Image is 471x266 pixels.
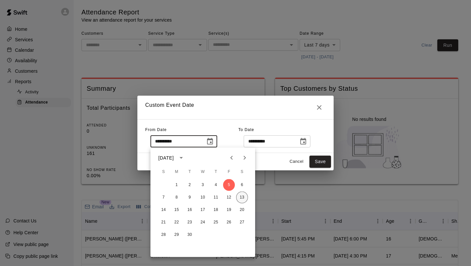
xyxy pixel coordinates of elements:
button: 10 [197,192,209,203]
span: From Date [145,127,167,132]
button: 18 [210,204,222,216]
button: 27 [236,217,248,228]
button: 11 [210,192,222,203]
button: 12 [223,192,235,203]
button: 28 [158,229,169,241]
button: Previous month [225,151,238,164]
button: Choose date, selected date is Sep 12, 2025 [297,135,310,148]
div: [DATE] [158,154,174,161]
button: 25 [210,217,222,228]
h2: Custom Event Date [137,96,334,119]
button: 16 [184,204,196,216]
button: 24 [197,217,209,228]
button: 13 [236,192,248,203]
button: calendar view is open, switch to year view [176,152,187,163]
button: 17 [197,204,209,216]
button: 22 [171,217,183,228]
button: 1 [171,179,183,191]
span: Saturday [236,165,248,179]
button: 7 [158,192,169,203]
button: Close [313,101,326,114]
button: 2 [184,179,196,191]
button: 30 [184,229,196,241]
button: 3 [197,179,209,191]
button: Cancel [286,157,307,167]
button: Save [309,156,331,168]
span: To Date [238,127,254,132]
button: 5 [223,179,235,191]
button: Next month [238,151,251,164]
button: 6 [236,179,248,191]
button: 19 [223,204,235,216]
button: Choose date, selected date is Sep 5, 2025 [203,135,217,148]
button: 8 [171,192,183,203]
span: Friday [223,165,235,179]
button: 21 [158,217,169,228]
button: 20 [236,204,248,216]
button: 14 [158,204,169,216]
button: 4 [210,179,222,191]
button: 9 [184,192,196,203]
span: Thursday [210,165,222,179]
span: Monday [171,165,183,179]
span: Tuesday [184,165,196,179]
button: 26 [223,217,235,228]
span: Wednesday [197,165,209,179]
button: 23 [184,217,196,228]
button: 15 [171,204,183,216]
button: 29 [171,229,183,241]
span: Sunday [158,165,169,179]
